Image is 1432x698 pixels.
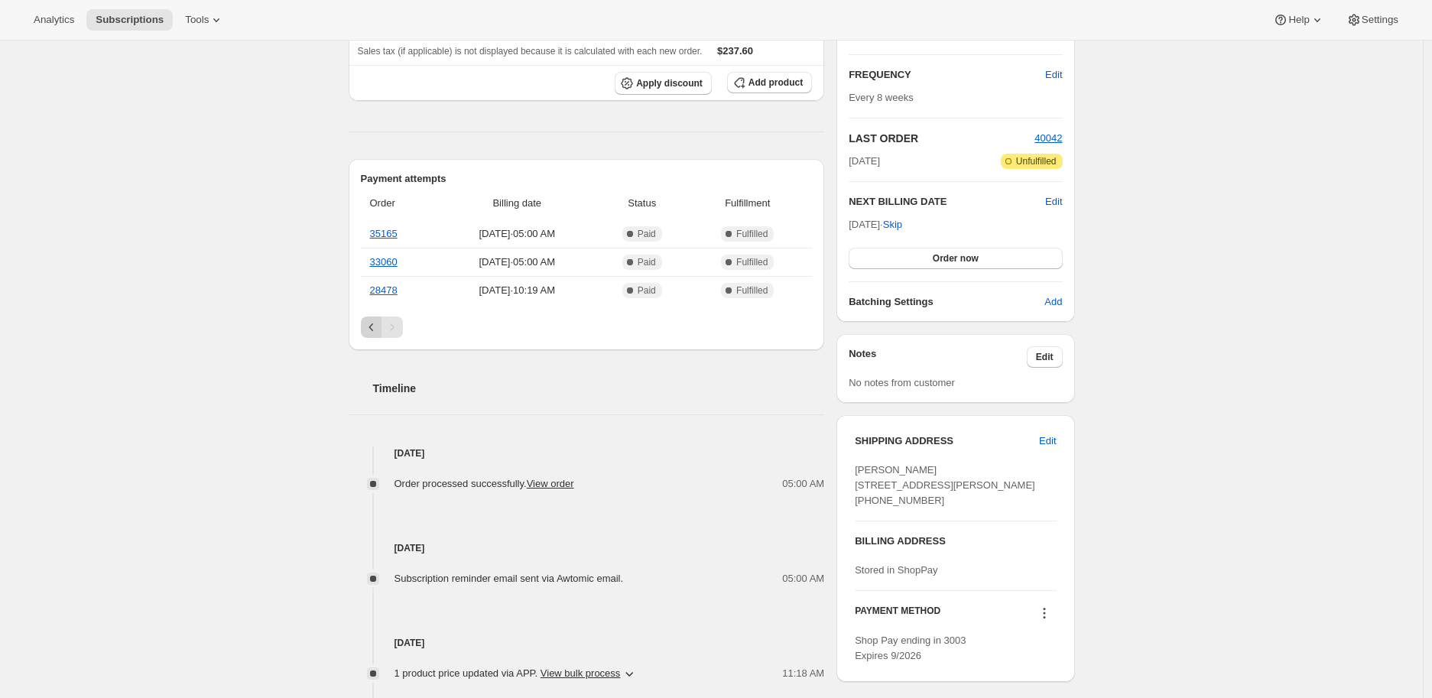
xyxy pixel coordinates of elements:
[541,667,621,679] button: View bulk process
[1288,14,1309,26] span: Help
[855,635,966,661] span: Shop Pay ending in 3003 Expires 9/2026
[933,252,979,265] span: Order now
[1045,67,1062,83] span: Edit
[395,666,621,681] span: 1 product price updated via APP .
[849,377,955,388] span: No notes from customer
[874,213,911,237] button: Skip
[373,381,825,396] h2: Timeline
[349,446,825,461] h4: [DATE]
[736,228,768,240] span: Fulfilled
[1027,346,1063,368] button: Edit
[395,573,624,584] span: Subscription reminder email sent via Awtomic email.
[385,661,647,686] button: 1 product price updated via APP. View bulk process
[782,571,824,586] span: 05:00 AM
[370,284,398,296] a: 28478
[442,226,592,242] span: [DATE] · 05:00 AM
[638,256,656,268] span: Paid
[361,187,438,220] th: Order
[782,666,824,681] span: 11:18 AM
[361,171,813,187] h2: Payment attempts
[349,541,825,556] h4: [DATE]
[1034,131,1062,146] button: 40042
[849,248,1062,269] button: Order now
[34,14,74,26] span: Analytics
[442,283,592,298] span: [DATE] · 10:19 AM
[748,76,803,89] span: Add product
[782,476,824,492] span: 05:00 AM
[86,9,173,31] button: Subscriptions
[185,14,209,26] span: Tools
[692,196,803,211] span: Fulfillment
[361,317,813,338] nav: Pagination
[1035,290,1071,314] button: Add
[96,14,164,26] span: Subscriptions
[849,131,1034,146] h2: LAST ORDER
[855,433,1039,449] h3: SHIPPING ADDRESS
[849,219,902,230] span: [DATE] ·
[176,9,233,31] button: Tools
[855,534,1056,549] h3: BILLING ADDRESS
[1337,9,1408,31] button: Settings
[727,72,812,93] button: Add product
[849,67,1045,83] h2: FREQUENCY
[615,72,712,95] button: Apply discount
[1036,351,1054,363] span: Edit
[395,478,574,489] span: Order processed successfully.
[1045,194,1062,209] button: Edit
[349,635,825,651] h4: [DATE]
[883,217,902,232] span: Skip
[636,77,703,89] span: Apply discount
[736,284,768,297] span: Fulfilled
[1264,9,1333,31] button: Help
[736,256,768,268] span: Fulfilled
[1362,14,1398,26] span: Settings
[1036,63,1071,87] button: Edit
[370,228,398,239] a: 35165
[527,478,574,489] a: View order
[849,92,914,103] span: Every 8 weeks
[717,45,753,57] span: $237.60
[442,196,592,211] span: Billing date
[442,255,592,270] span: [DATE] · 05:00 AM
[24,9,83,31] button: Analytics
[361,317,382,338] button: Previous
[855,564,937,576] span: Stored in ShopPay
[855,605,940,625] h3: PAYMENT METHOD
[849,294,1044,310] h6: Batching Settings
[1039,433,1056,449] span: Edit
[638,228,656,240] span: Paid
[849,154,880,169] span: [DATE]
[638,284,656,297] span: Paid
[1044,294,1062,310] span: Add
[1034,132,1062,144] a: 40042
[1016,155,1057,167] span: Unfulfilled
[849,346,1027,368] h3: Notes
[358,46,703,57] span: Sales tax (if applicable) is not displayed because it is calculated with each new order.
[1030,429,1065,453] button: Edit
[849,194,1045,209] h2: NEXT BILLING DATE
[370,256,398,268] a: 33060
[601,196,683,211] span: Status
[855,464,1035,506] span: [PERSON_NAME] [STREET_ADDRESS][PERSON_NAME] [PHONE_NUMBER]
